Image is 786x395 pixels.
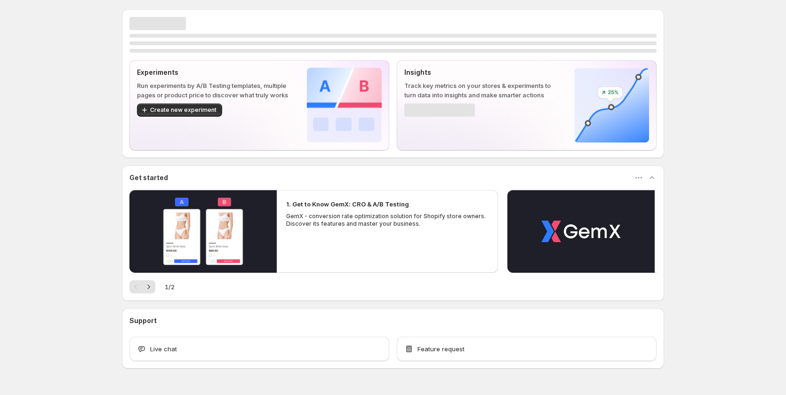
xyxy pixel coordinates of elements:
[286,199,409,209] h2: 1. Get to Know GemX: CRO & A/B Testing
[129,173,168,182] h3: Get started
[507,190,655,273] button: Play video
[129,280,155,293] nav: Pagination
[137,103,222,117] button: Create new experiment
[417,344,465,354] span: Feature request
[286,213,489,228] p: GemX - conversion rate optimization solution for Shopify store owners. Discover its features and ...
[129,190,277,273] button: Play video
[165,282,175,292] span: 1 / 2
[404,81,559,100] p: Track key metrics on your stores & experiments to turn data into insights and make smarter actions
[129,316,157,325] h3: Support
[137,68,292,77] p: Experiments
[150,106,217,114] span: Create new experiment
[142,280,155,293] button: Next
[574,68,649,142] img: Insights
[307,68,382,142] img: Experiments
[137,81,292,100] p: Run experiments by A/B Testing templates, multiple pages or product price to discover what truly ...
[150,344,177,354] span: Live chat
[404,68,559,77] p: Insights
